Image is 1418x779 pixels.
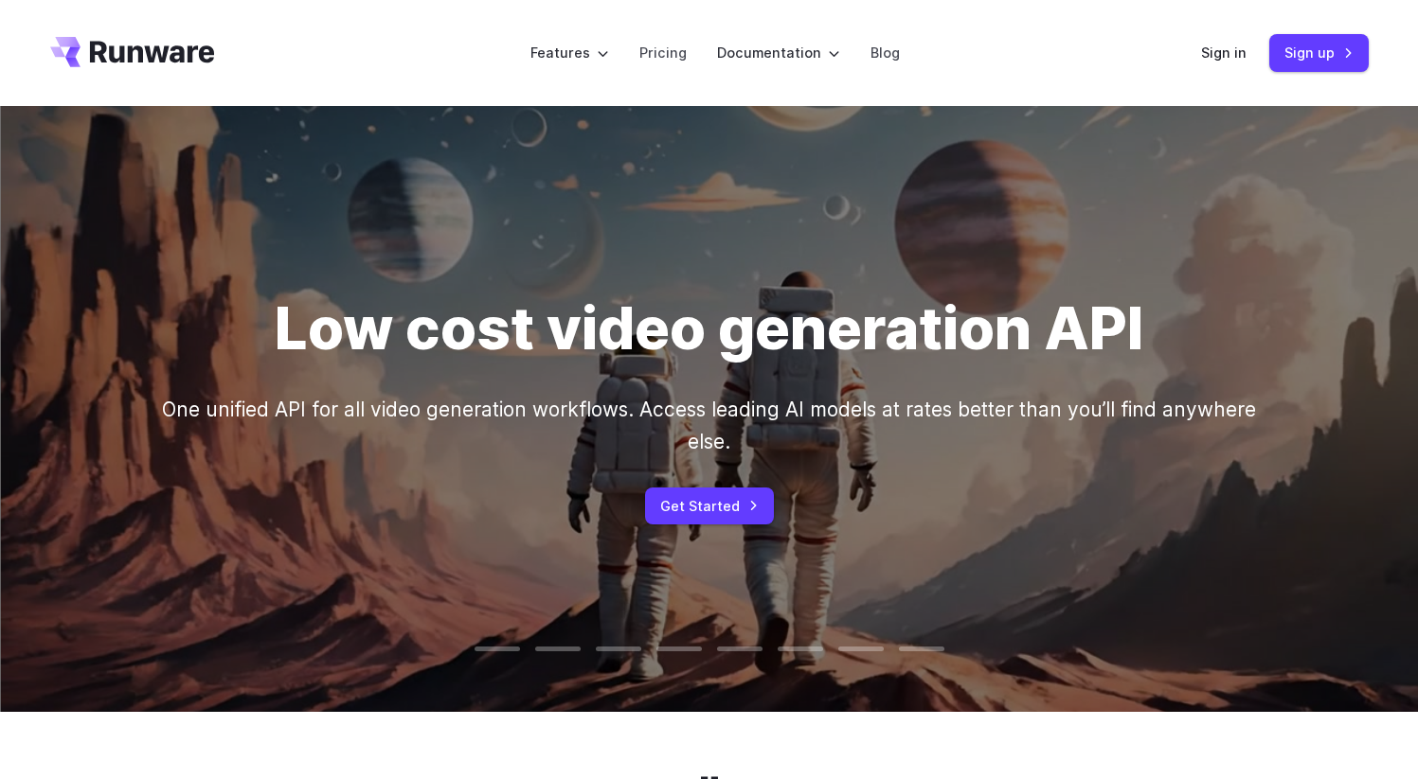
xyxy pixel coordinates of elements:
a: Blog [871,42,900,63]
label: Documentation [717,42,840,63]
a: Pricing [639,42,687,63]
a: Get Started [645,487,774,524]
a: Sign up [1269,34,1369,71]
h1: Low cost video generation API [275,293,1143,363]
p: One unified API for all video generation workflows. Access leading AI models at rates better than... [142,394,1277,457]
label: Features [530,42,609,63]
a: Sign in [1201,42,1247,63]
a: Go to / [50,37,215,67]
